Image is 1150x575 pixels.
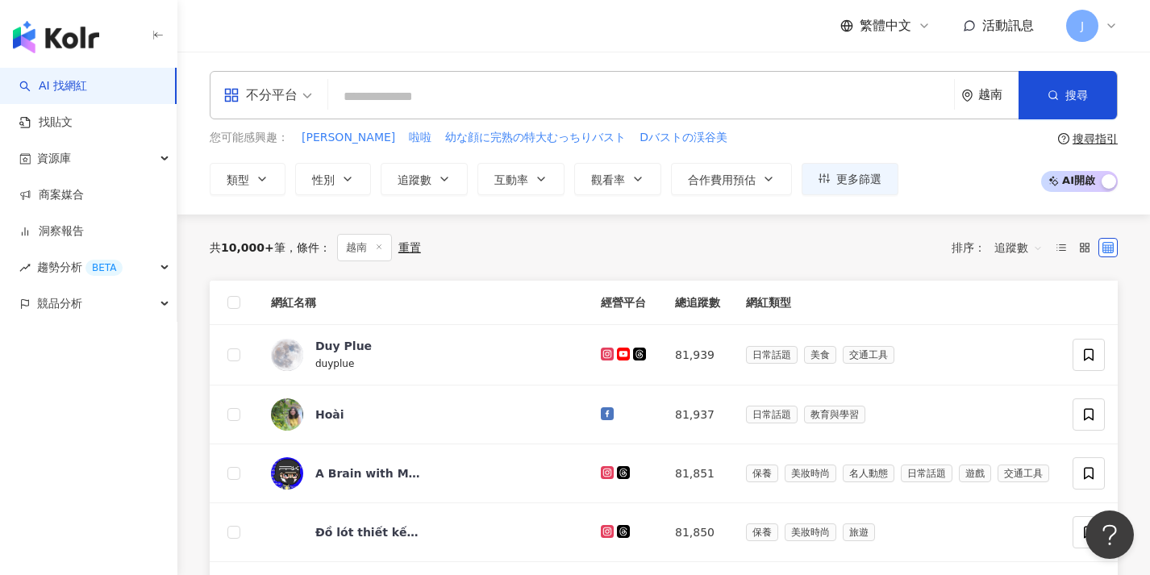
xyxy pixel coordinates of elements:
span: 性別 [312,173,335,186]
span: 互動率 [494,173,528,186]
div: Đồ lót thiết kế thủ công [315,524,420,540]
span: 您可能感興趣： [210,130,289,146]
iframe: Help Scout Beacon - Open [1085,510,1134,559]
span: 10,000+ [221,241,274,254]
a: KOL AvatarHoài [271,398,575,431]
img: logo [13,21,99,53]
button: 啦啦 [408,129,432,147]
div: BETA [85,260,123,276]
span: 保養 [746,523,778,541]
button: 幼な顔に完熟の特大むっちりバスト [444,129,627,147]
button: 性別 [295,163,371,195]
span: 競品分析 [37,285,82,322]
button: 搜尋 [1019,71,1117,119]
span: 活動訊息 [982,18,1034,33]
span: 類型 [227,173,249,186]
button: [PERSON_NAME] [301,129,396,147]
a: KOL AvatarDuy Plueduyplue [271,338,575,372]
span: 旅遊 [843,523,875,541]
td: 81,851 [662,444,733,503]
div: 排序： [952,235,1052,260]
span: 保養 [746,465,778,482]
div: 越南 [978,88,1019,102]
span: 越南 [337,234,392,261]
td: 81,850 [662,503,733,562]
div: Hoài [315,406,344,423]
th: 經營平台 [588,281,662,325]
span: 追蹤數 [398,173,431,186]
a: 商案媒合 [19,187,84,203]
button: 觀看率 [574,163,661,195]
span: J [1081,17,1084,35]
button: 更多篩選 [802,163,898,195]
span: 追蹤數 [994,235,1043,260]
span: 日常話題 [746,406,798,423]
span: 條件 ： [285,241,331,254]
div: A Brain with Mad Nerves [315,465,420,481]
a: searchAI 找網紅 [19,78,87,94]
th: 網紅類型 [733,281,1069,325]
a: 洞察報告 [19,223,84,240]
div: 重置 [398,241,421,254]
span: 趨勢分析 [37,249,123,285]
th: 總追蹤數 [662,281,733,325]
span: 合作費用預估 [688,173,756,186]
span: 美食 [804,346,836,364]
span: 資源庫 [37,140,71,177]
div: 不分平台 [223,82,298,108]
img: KOL Avatar [271,457,303,490]
img: KOL Avatar [271,339,303,371]
span: 遊戲 [959,465,991,482]
div: 共 筆 [210,241,285,254]
span: 交通工具 [998,465,1049,482]
span: appstore [223,87,240,103]
td: 81,939 [662,325,733,385]
span: 名人動態 [843,465,894,482]
span: 日常話題 [901,465,952,482]
span: question-circle [1058,133,1069,144]
img: KOL Avatar [271,398,303,431]
button: Dバストの渓谷美 [639,129,728,147]
button: 合作費用預估 [671,163,792,195]
span: environment [961,90,973,102]
span: 教育與學習 [804,406,865,423]
span: 繁體中文 [860,17,911,35]
span: 美妝時尚 [785,465,836,482]
button: 類型 [210,163,285,195]
span: 啦啦 [409,130,431,146]
span: 搜尋 [1065,89,1088,102]
a: 找貼文 [19,115,73,131]
span: rise [19,262,31,273]
img: KOL Avatar [271,516,303,548]
span: [PERSON_NAME] [302,130,395,146]
a: KOL AvatarĐồ lót thiết kế thủ công [271,516,575,548]
a: KOL AvatarA Brain with Mad Nerves [271,457,575,490]
span: 日常話題 [746,346,798,364]
span: 觀看率 [591,173,625,186]
div: Duy Plue [315,338,372,354]
div: 搜尋指引 [1073,132,1118,145]
button: 追蹤數 [381,163,468,195]
span: 美妝時尚 [785,523,836,541]
button: 互動率 [477,163,565,195]
td: 81,937 [662,385,733,444]
span: 交通工具 [843,346,894,364]
th: 網紅名稱 [258,281,588,325]
span: 幼な顔に完熟の特大むっちりバスト [445,130,626,146]
span: Dバストの渓谷美 [640,130,727,146]
span: duyplue [315,358,354,369]
span: 更多篩選 [836,173,881,185]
